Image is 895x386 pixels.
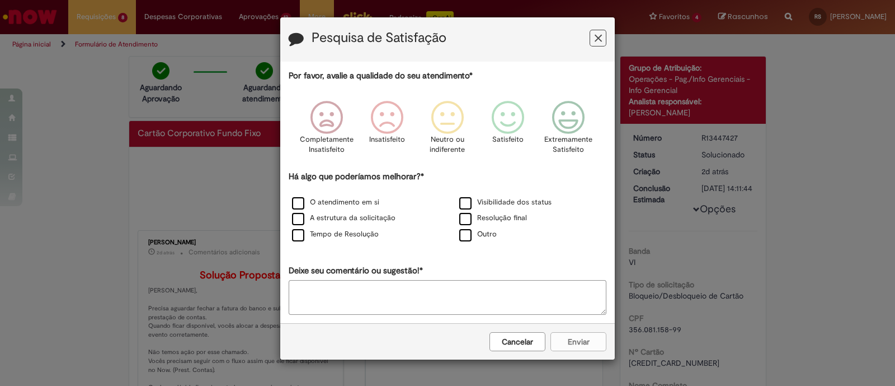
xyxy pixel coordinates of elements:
label: Resolução final [459,213,527,224]
label: Deixe seu comentário ou sugestão!* [289,265,423,277]
div: Insatisfeito [359,92,416,169]
label: Pesquisa de Satisfação [312,31,446,45]
div: Neutro ou indiferente [419,92,476,169]
div: Extremamente Satisfeito [540,92,597,169]
label: O atendimento em si [292,197,379,208]
p: Extremamente Satisfeito [544,134,592,155]
button: Cancelar [489,332,545,351]
div: Completamente Insatisfeito [298,92,355,169]
label: A estrutura da solicitação [292,213,395,224]
div: Há algo que poderíamos melhorar?* [289,171,606,243]
p: Satisfeito [492,134,524,145]
div: Satisfeito [479,92,536,169]
label: Por favor, avalie a qualidade do seu atendimento* [289,70,473,82]
label: Tempo de Resolução [292,229,379,240]
p: Completamente Insatisfeito [300,134,354,155]
label: Outro [459,229,497,240]
p: Neutro ou indiferente [427,134,468,155]
label: Visibilidade dos status [459,197,552,208]
p: Insatisfeito [369,134,405,145]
